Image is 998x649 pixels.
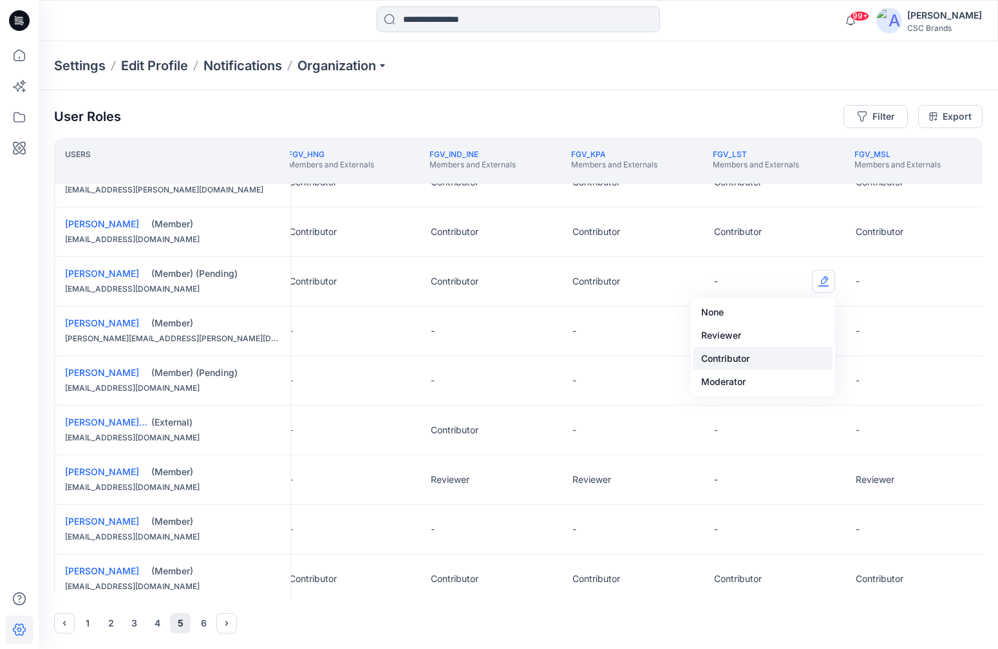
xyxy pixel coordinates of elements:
p: - [572,523,576,536]
p: - [431,324,435,337]
p: Members and Externals [288,160,374,170]
p: Contributor [431,275,478,288]
p: - [714,424,718,437]
div: [PERSON_NAME][EMAIL_ADDRESS][PERSON_NAME][DOMAIN_NAME] [65,332,280,345]
div: (Member) [151,565,280,578]
a: [PERSON_NAME] [65,218,139,229]
a: FGV_KPA [571,149,606,159]
a: Export [918,105,983,128]
div: [EMAIL_ADDRESS][DOMAIN_NAME] [65,283,280,296]
p: Reviewer [856,473,894,486]
p: User Roles [54,109,121,124]
p: - [289,324,293,337]
img: avatar [876,8,902,33]
p: Contributor [572,275,620,288]
p: - [572,424,576,437]
a: Notifications [203,57,282,75]
div: [EMAIL_ADDRESS][DOMAIN_NAME] [65,531,280,543]
p: Reviewer [572,473,611,486]
p: Members and Externals [854,160,941,170]
p: - [289,424,293,437]
p: Contributor [431,225,478,238]
button: 4 [147,613,167,634]
p: - [856,374,860,387]
a: [PERSON_NAME] [65,317,139,328]
div: (Member) (Pending) [151,267,280,280]
div: [PERSON_NAME] [907,8,982,23]
a: FGV_HNG [288,149,325,159]
p: - [714,523,718,536]
a: [PERSON_NAME] [65,367,139,378]
a: FGV_MSL [854,149,890,159]
div: [EMAIL_ADDRESS][DOMAIN_NAME] [65,382,280,395]
p: Reviewer [431,473,469,486]
div: (External) [151,416,280,429]
p: - [856,424,860,437]
a: [PERSON_NAME] [65,565,139,576]
button: Previous [54,613,75,634]
button: 3 [124,613,144,634]
p: - [289,473,293,486]
p: - [856,275,860,288]
p: - [572,374,576,387]
button: Filter [843,105,908,128]
button: Next [216,613,237,634]
a: FGV_LST [713,149,747,159]
p: Contributor [431,424,478,437]
a: Edit Profile [121,57,188,75]
p: Contributor [289,225,337,238]
p: Contributor [572,572,620,585]
div: (Member) [151,515,280,528]
p: - [431,374,435,387]
p: Contributor [856,572,903,585]
p: - [856,523,860,536]
div: [EMAIL_ADDRESS][DOMAIN_NAME] [65,580,280,593]
div: (Member) [151,317,280,330]
p: Members and Externals [429,160,516,170]
p: Contributor [289,572,337,585]
button: 2 [100,613,121,634]
p: Contributor [856,225,903,238]
p: - [572,324,576,337]
div: (Member) [151,466,280,478]
a: [PERSON_NAME] [PERSON_NAME] [65,417,216,428]
button: Reviewer [693,324,833,347]
div: [EMAIL_ADDRESS][PERSON_NAME][DOMAIN_NAME] [65,183,280,196]
div: (Member) [151,218,280,230]
p: - [289,374,293,387]
div: (Member) (Pending) [151,366,280,379]
p: Members and Externals [571,160,657,170]
p: Settings [54,57,106,75]
div: [EMAIL_ADDRESS][DOMAIN_NAME] [65,481,280,494]
p: Contributor [714,572,762,585]
p: Contributor [572,225,620,238]
p: - [289,523,293,536]
div: [EMAIL_ADDRESS][DOMAIN_NAME] [65,431,280,444]
p: Contributor [714,225,762,238]
p: - [714,275,718,288]
button: Moderator [693,370,833,393]
button: 1 [77,613,98,634]
a: FGV_IND_INE [429,149,478,159]
p: - [431,523,435,536]
p: - [714,473,718,486]
a: [PERSON_NAME] [65,268,139,279]
a: [PERSON_NAME] [65,466,139,477]
button: 6 [193,613,214,634]
span: 99+ [850,11,869,21]
p: - [856,324,860,337]
button: None [693,301,833,324]
div: CSC Brands [907,23,982,33]
a: [PERSON_NAME] [65,516,139,527]
button: Contributor [693,347,833,370]
button: Edit Role [812,270,835,293]
p: Contributor [431,572,478,585]
p: Members and Externals [713,160,799,170]
p: Users [65,149,91,173]
p: Contributor [289,275,337,288]
div: [EMAIL_ADDRESS][DOMAIN_NAME] [65,233,280,246]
